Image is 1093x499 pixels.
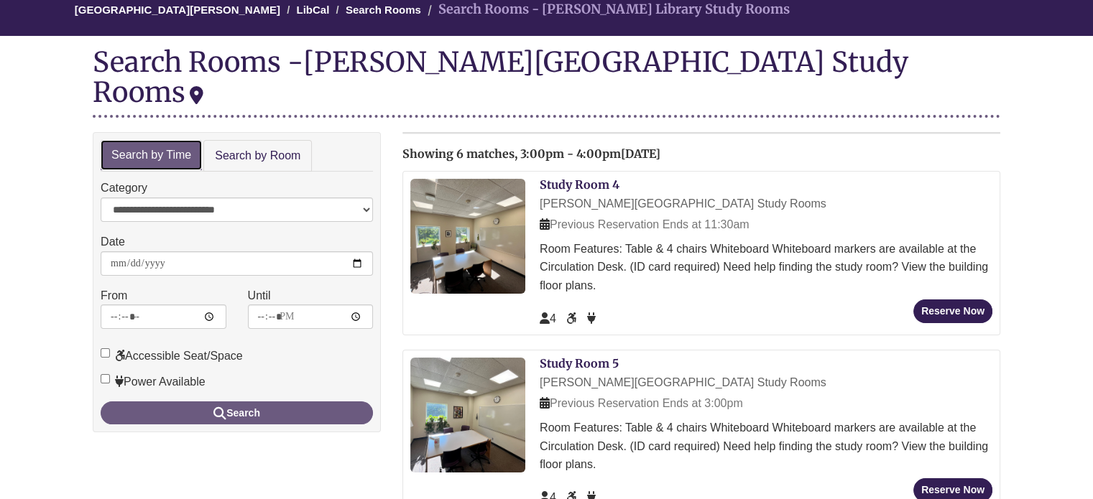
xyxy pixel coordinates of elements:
[515,146,660,161] span: , 3:00pm - 4:00pm[DATE]
[248,286,271,305] label: Until
[203,140,312,172] a: Search by Room
[566,312,579,325] span: Accessible Seat/Space
[93,47,1000,117] div: Search Rooms -
[913,299,992,323] button: Reserve Now
[540,195,992,213] div: [PERSON_NAME][GEOGRAPHIC_DATA] Study Rooms
[101,374,110,383] input: Power Available
[75,4,280,16] a: [GEOGRAPHIC_DATA][PERSON_NAME]
[540,356,619,370] a: Study Room 5
[540,240,992,295] div: Room Features: Table & 4 chairs Whiteboard Whiteboard markers are available at the Circulation De...
[346,4,421,16] a: Search Rooms
[540,373,992,392] div: [PERSON_NAME][GEOGRAPHIC_DATA] Study Rooms
[540,177,619,192] a: Study Room 4
[540,312,556,325] span: The capacity of this space
[296,4,329,16] a: LibCal
[540,419,992,474] div: Room Features: Table & 4 chairs Whiteboard Whiteboard markers are available at the Circulation De...
[101,286,127,305] label: From
[540,397,743,409] span: Previous Reservation Ends at 3:00pm
[587,312,596,325] span: Power Available
[101,373,206,391] label: Power Available
[402,148,1000,161] h2: Showing 6 matches
[101,347,243,365] label: Accessible Seat/Space
[101,348,110,358] input: Accessible Seat/Space
[410,179,525,294] img: Study Room 4
[93,45,908,109] div: [PERSON_NAME][GEOGRAPHIC_DATA] Study Rooms
[540,218,749,230] span: Previous Reservation Ends at 11:30am
[101,401,373,424] button: Search
[410,358,525,472] img: Study Room 5
[101,179,147,197] label: Category
[101,140,202,171] a: Search by Time
[101,233,125,251] label: Date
